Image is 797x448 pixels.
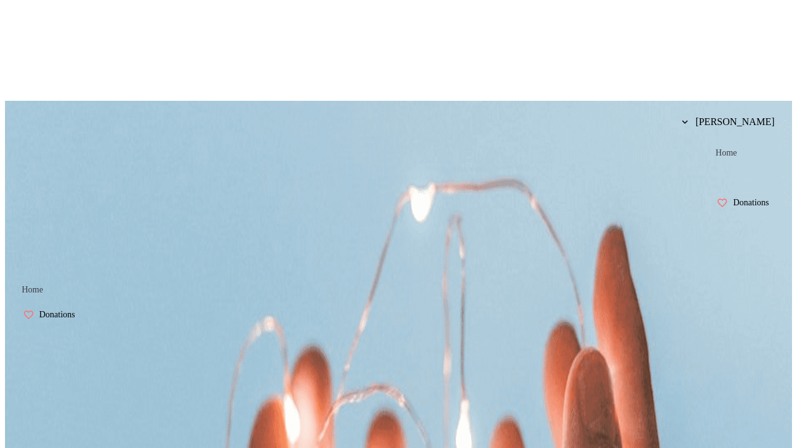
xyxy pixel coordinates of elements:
[706,141,746,166] a: Home
[39,310,75,320] span: Donations
[12,278,52,302] a: Home
[733,198,769,208] span: Donations
[672,110,785,134] button: [PERSON_NAME]
[12,302,91,327] a: Donations
[706,190,785,215] a: Donations
[696,116,775,128] span: [PERSON_NAME]
[22,285,43,295] span: Home
[715,148,737,158] span: Home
